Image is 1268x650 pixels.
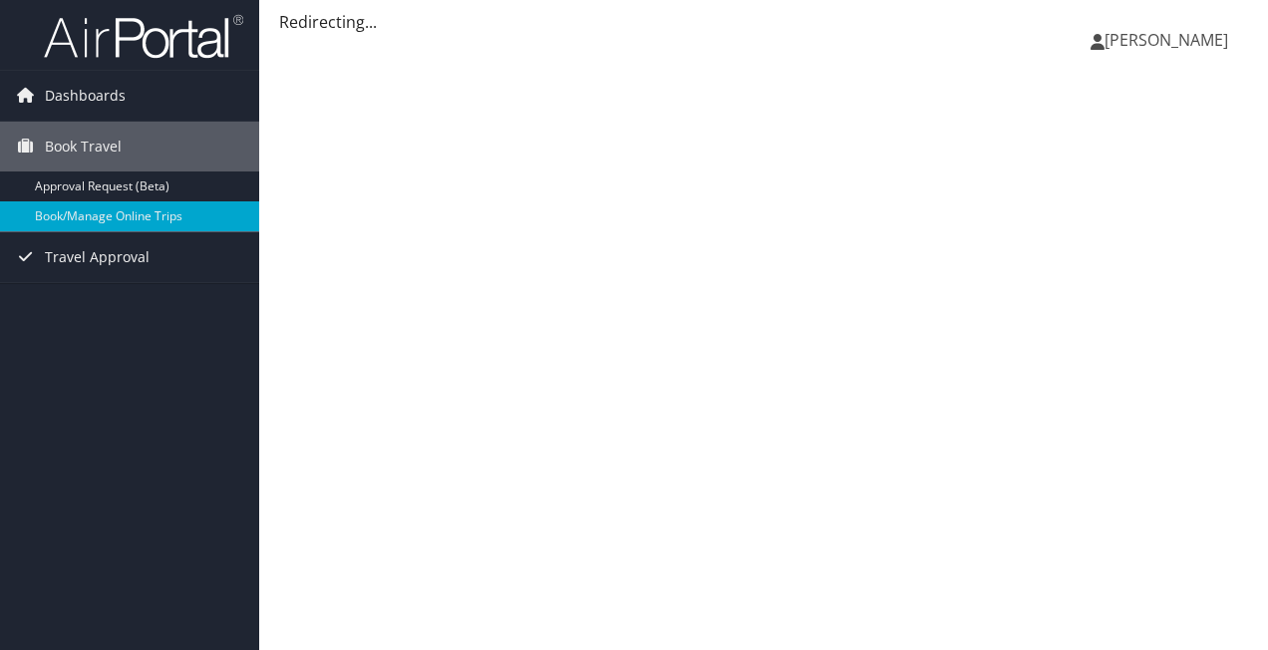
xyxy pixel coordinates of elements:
[45,122,122,171] span: Book Travel
[1105,29,1228,51] span: [PERSON_NAME]
[279,10,1248,34] div: Redirecting...
[45,232,150,282] span: Travel Approval
[45,71,126,121] span: Dashboards
[44,13,243,60] img: airportal-logo.png
[1091,10,1248,70] a: [PERSON_NAME]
